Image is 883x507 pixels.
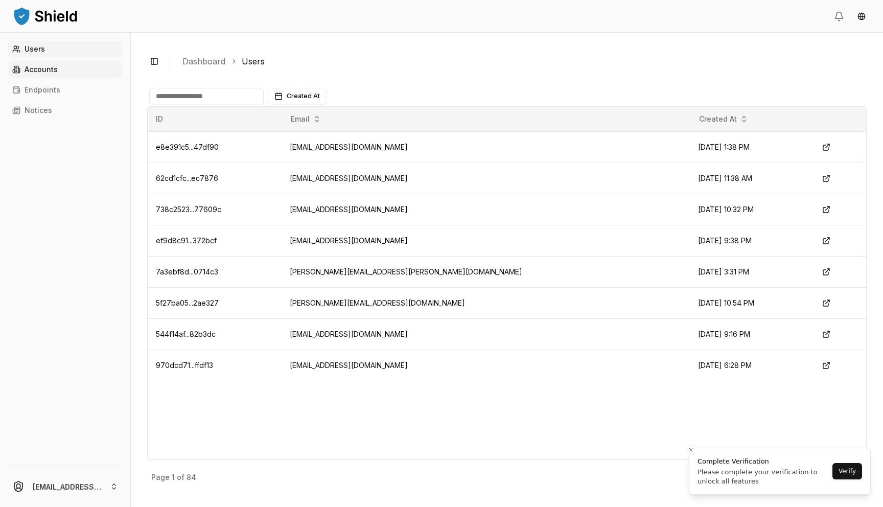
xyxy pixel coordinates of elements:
p: 1 [172,474,175,481]
span: [DATE] 3:31 PM [698,267,749,276]
p: Users [25,45,45,53]
span: [DATE] 10:32 PM [698,205,754,214]
button: Created At [695,111,752,127]
span: 738c2523...77609c [156,205,221,214]
td: [EMAIL_ADDRESS][DOMAIN_NAME] [282,194,690,225]
p: Accounts [25,66,58,73]
a: Users [8,41,122,57]
p: 84 [187,474,196,481]
a: Endpoints [8,82,122,98]
span: e8e391c5...47df90 [156,143,219,151]
button: Email [287,111,325,127]
span: [DATE] 1:38 PM [698,143,750,151]
span: 970dcd71...ffdf13 [156,361,213,370]
td: [PERSON_NAME][EMAIL_ADDRESS][PERSON_NAME][DOMAIN_NAME] [282,256,690,287]
div: Please complete your verification to unlock all features [698,468,829,486]
td: [EMAIL_ADDRESS][DOMAIN_NAME] [282,318,690,350]
span: [DATE] 9:16 PM [698,330,750,338]
td: [EMAIL_ADDRESS][DOMAIN_NAME] [282,225,690,256]
a: Accounts [8,61,122,78]
nav: breadcrumb [182,55,858,67]
td: [EMAIL_ADDRESS][DOMAIN_NAME] [282,350,690,381]
button: Verify [832,463,862,479]
p: Notices [25,107,52,114]
span: Created At [287,92,320,100]
p: of [177,474,184,481]
a: Users [242,55,265,67]
td: [EMAIL_ADDRESS][DOMAIN_NAME] [282,163,690,194]
p: Page [151,474,170,481]
th: ID [148,107,282,131]
span: ef9d8c91...372bcf [156,236,217,245]
td: [EMAIL_ADDRESS][DOMAIN_NAME] [282,131,690,163]
span: [DATE] 10:54 PM [698,298,754,307]
td: [PERSON_NAME][EMAIL_ADDRESS][DOMAIN_NAME] [282,287,690,318]
button: Close toast [686,445,696,455]
span: 544f14af...82b3dc [156,330,216,338]
div: Complete Verification [698,456,829,467]
button: [EMAIL_ADDRESS][DOMAIN_NAME] [4,470,126,503]
img: ShieldPay Logo [12,6,79,26]
span: 62cd1cfc...ec7876 [156,174,218,182]
button: Created At [268,88,327,104]
span: 7a3ebf8d...0714c3 [156,267,218,276]
a: Notices [8,102,122,119]
a: Dashboard [182,55,225,67]
p: [EMAIL_ADDRESS][DOMAIN_NAME] [33,481,102,492]
span: [DATE] 9:38 PM [698,236,752,245]
span: [DATE] 11:38 AM [698,174,752,182]
p: Endpoints [25,86,60,94]
span: 5f27ba05...2ae327 [156,298,219,307]
span: [DATE] 6:28 PM [698,361,752,370]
